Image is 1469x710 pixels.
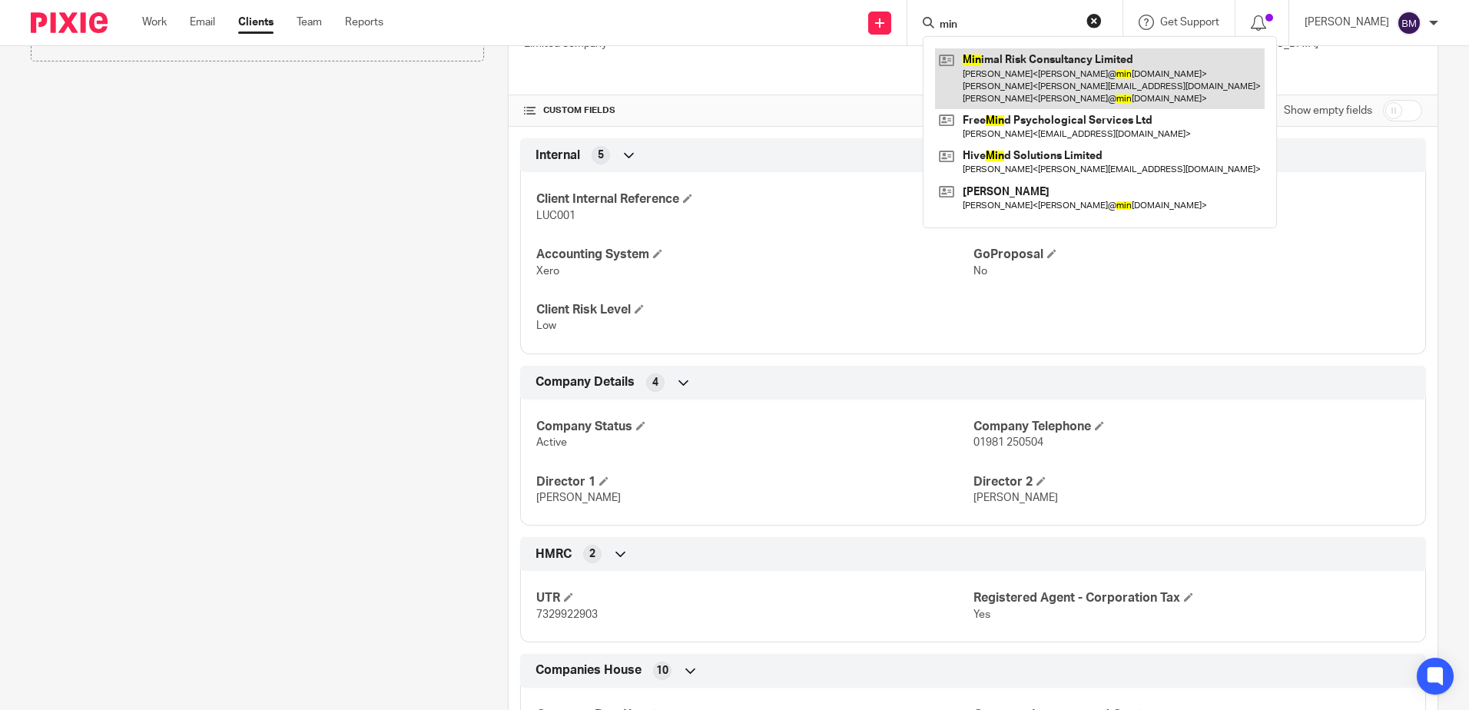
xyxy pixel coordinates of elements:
span: Xero [536,266,559,277]
span: Company Details [536,374,635,390]
a: Team [297,15,322,30]
input: Search [938,18,1076,32]
a: Work [142,15,167,30]
h4: Director 1 [536,474,973,490]
h4: Client Internal Reference [536,191,973,207]
span: Low [536,320,556,331]
span: Yes [973,609,990,620]
a: Email [190,15,215,30]
h4: Company Status [536,419,973,435]
p: [PERSON_NAME] [1305,15,1389,30]
h4: Accounting System [536,247,973,263]
span: HMRC [536,546,572,562]
h4: Director 2 [973,474,1410,490]
span: Internal [536,148,580,164]
a: Reports [345,15,383,30]
span: LUC001 [536,211,575,221]
a: Clients [238,15,274,30]
h4: Registered Agent - Corporation Tax [973,590,1410,606]
span: 4 [652,375,658,390]
h4: CUSTOM FIELDS [524,105,973,117]
span: 10 [656,663,668,678]
span: [PERSON_NAME] [973,493,1058,503]
span: 5 [598,148,604,163]
span: 7329922903 [536,609,598,620]
span: Get Support [1160,17,1219,28]
label: Show empty fields [1284,103,1372,118]
img: svg%3E [1397,11,1421,35]
span: No [973,266,987,277]
span: Companies House [536,662,642,678]
span: Active [536,437,567,448]
span: 01981 250504 [973,437,1043,448]
h4: GoProposal [973,247,1410,263]
span: 2 [589,546,595,562]
h4: Company Telephone [973,419,1410,435]
button: Clear [1086,13,1102,28]
h4: UTR [536,590,973,606]
img: Pixie [31,12,108,33]
h4: Client Risk Level [536,302,973,318]
span: [PERSON_NAME] [536,493,621,503]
